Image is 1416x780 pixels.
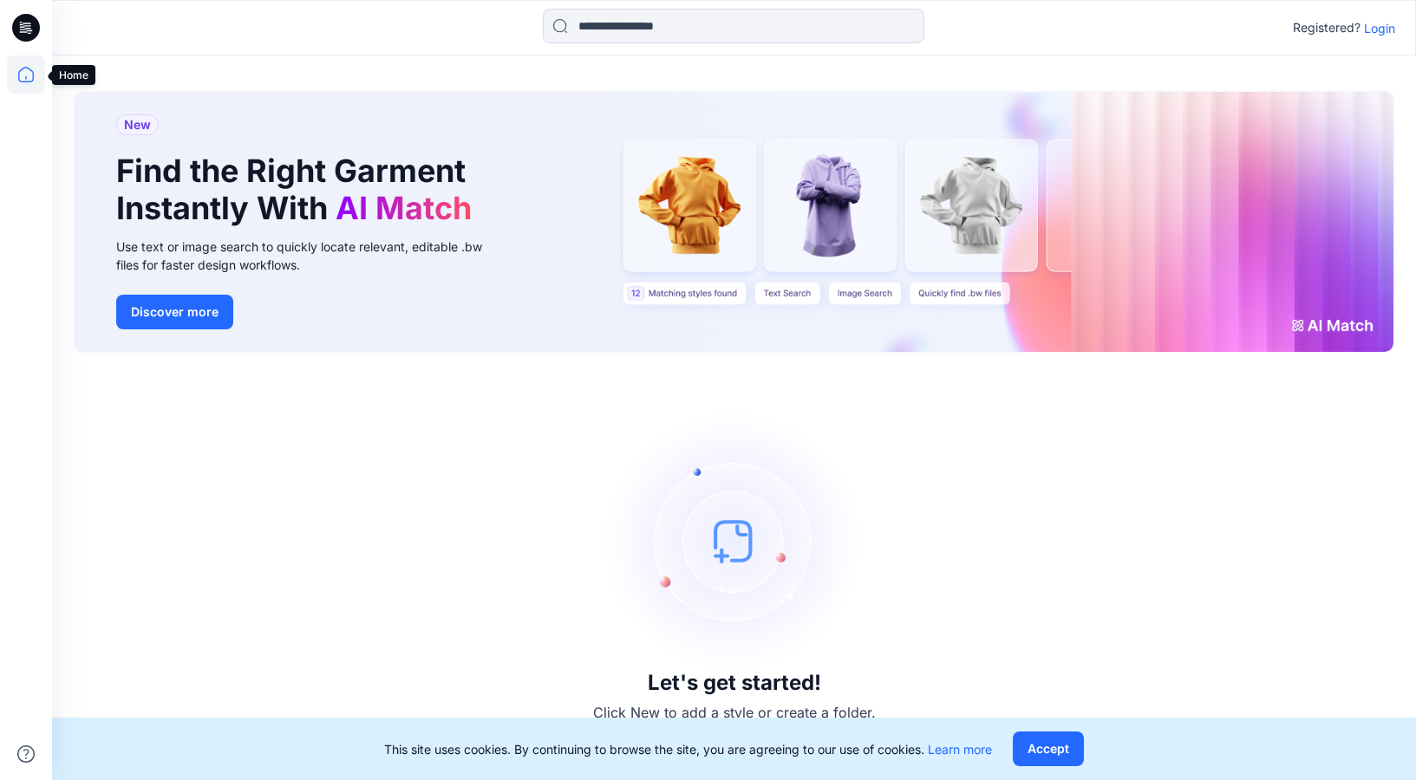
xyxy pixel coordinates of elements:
[604,411,865,671] img: empty-state-image.svg
[1364,19,1395,37] p: Login
[648,671,821,695] h3: Let's get started!
[116,237,506,274] div: Use text or image search to quickly locate relevant, editable .bw files for faster design workflows.
[124,114,151,135] span: New
[928,742,992,757] a: Learn more
[593,702,876,723] p: Click New to add a style or create a folder.
[336,189,472,227] span: AI Match
[1293,17,1361,38] p: Registered?
[1013,731,1084,766] button: Accept
[116,295,233,329] button: Discover more
[384,740,992,758] p: This site uses cookies. By continuing to browse the site, you are agreeing to our use of cookies.
[116,153,480,227] h1: Find the Right Garment Instantly With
